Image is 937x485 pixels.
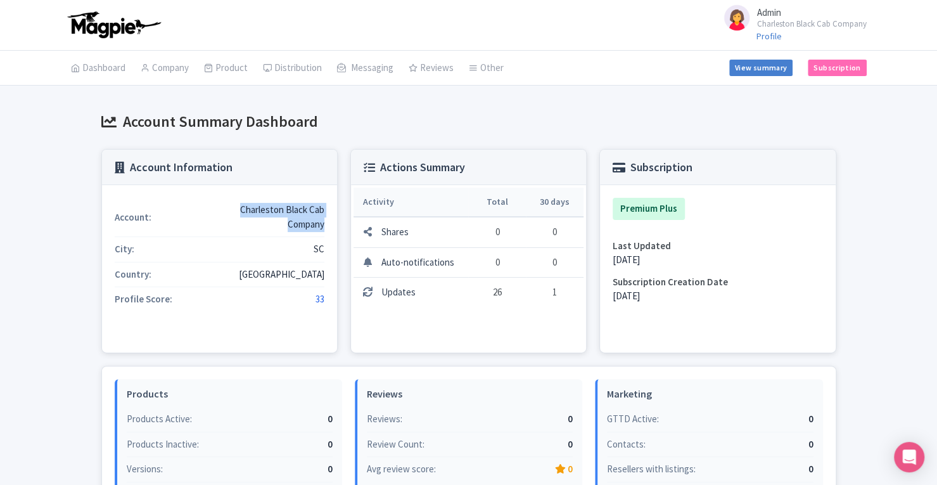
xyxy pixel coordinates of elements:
[381,256,454,268] span: Auto-notifications
[210,268,324,282] div: [GEOGRAPHIC_DATA]
[260,437,333,452] div: 0
[894,442,924,472] div: Open Intercom Messenger
[469,51,504,86] a: Other
[367,437,500,452] div: Review Count:
[607,437,741,452] div: Contacts:
[613,253,822,268] div: [DATE]
[263,51,322,86] a: Distribution
[141,51,189,86] a: Company
[409,51,454,86] a: Reviews
[552,286,557,298] span: 1
[381,226,409,238] span: Shares
[613,198,685,220] div: Premium Plus
[71,51,125,86] a: Dashboard
[714,3,867,33] a: Admin Charleston Black Cab Company
[381,286,416,298] span: Updates
[260,462,333,477] div: 0
[607,389,813,400] h4: Marketing
[127,389,333,400] h4: Products
[127,437,260,452] div: Products Inactive:
[808,60,866,76] a: Subscription
[115,242,210,257] div: City:
[367,462,500,477] div: Avg review score:
[115,268,210,282] div: Country:
[500,412,573,427] div: 0
[741,412,813,427] div: 0
[367,412,500,427] div: Reviews:
[500,437,573,452] div: 0
[337,51,393,86] a: Messaging
[260,412,333,427] div: 0
[552,226,557,238] span: 0
[354,188,469,217] th: Activity
[210,203,324,231] div: Charleston Black Cab Company
[613,239,822,254] div: Last Updated
[204,51,248,86] a: Product
[364,161,465,174] h3: Actions Summary
[500,462,573,477] div: 0
[613,275,822,290] div: Subscription Creation Date
[613,289,822,304] div: [DATE]
[115,161,233,174] h3: Account Information
[468,278,526,307] td: 26
[607,462,741,477] div: Resellers with listings:
[115,292,210,307] div: Profile Score:
[729,60,793,76] a: View summary
[741,437,813,452] div: 0
[722,3,752,33] img: avatar_key_member-9c1dde93af8b07d7383eb8b5fb890c87.png
[101,113,836,130] h2: Account Summary Dashboard
[210,292,324,307] div: 33
[468,248,526,278] td: 0
[607,412,741,427] div: GTTD Active:
[757,6,781,18] span: Admin
[65,11,163,39] img: logo-ab69f6fb50320c5b225c76a69d11143b.png
[613,161,692,174] h3: Subscription
[468,188,526,217] th: Total
[210,242,324,257] div: SC
[756,30,782,42] a: Profile
[115,210,210,225] div: Account:
[526,188,583,217] th: 30 days
[757,20,867,28] small: Charleston Black Cab Company
[552,256,557,268] span: 0
[367,389,573,400] h4: Reviews
[127,462,260,477] div: Versions:
[127,412,260,427] div: Products Active:
[468,217,526,248] td: 0
[741,462,813,477] div: 0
